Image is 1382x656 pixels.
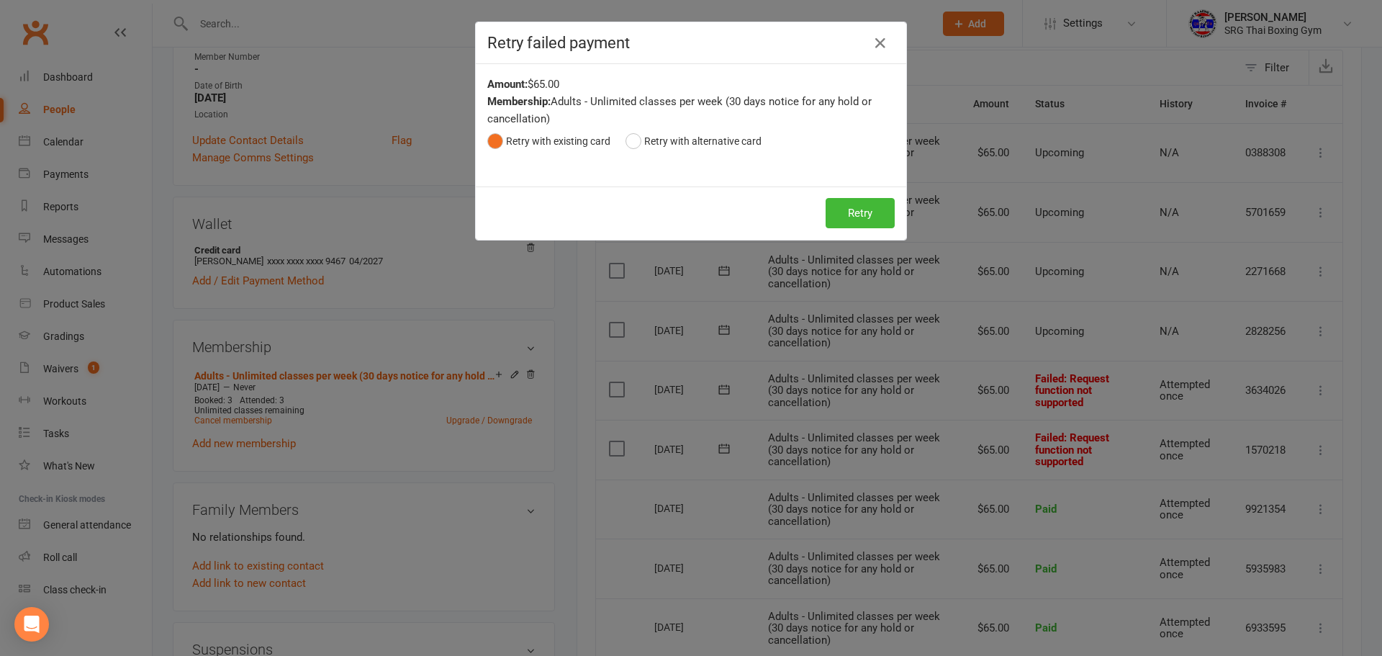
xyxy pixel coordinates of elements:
[625,127,762,155] button: Retry with alternative card
[826,198,895,228] button: Retry
[487,78,528,91] strong: Amount:
[487,95,551,108] strong: Membership:
[869,32,892,55] button: Close
[487,34,895,52] h4: Retry failed payment
[14,607,49,642] div: Open Intercom Messenger
[487,127,610,155] button: Retry with existing card
[487,76,895,93] div: $65.00
[487,93,895,127] div: Adults - Unlimited classes per week (30 days notice for any hold or cancellation)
